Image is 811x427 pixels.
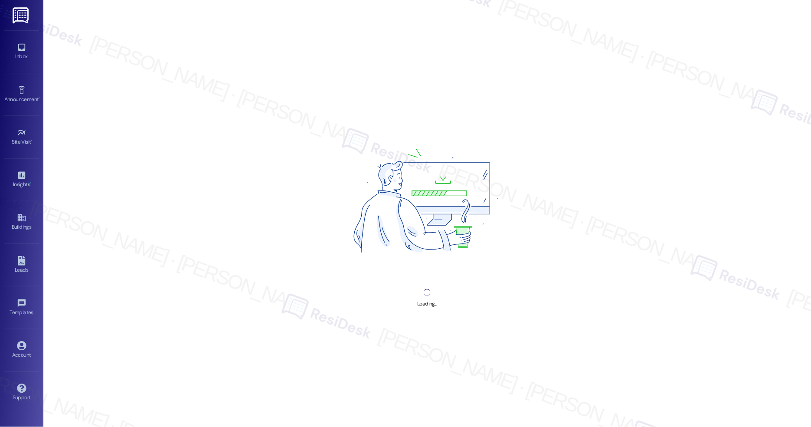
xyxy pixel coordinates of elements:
[4,168,39,191] a: Insights •
[4,381,39,404] a: Support
[31,138,33,144] span: •
[13,7,30,23] img: ResiDesk Logo
[30,180,31,186] span: •
[4,296,39,319] a: Templates •
[4,338,39,362] a: Account
[4,40,39,63] a: Inbox
[4,210,39,234] a: Buildings
[4,253,39,277] a: Leads
[39,95,40,101] span: •
[33,308,35,314] span: •
[4,125,39,149] a: Site Visit •
[417,299,437,309] div: Loading...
